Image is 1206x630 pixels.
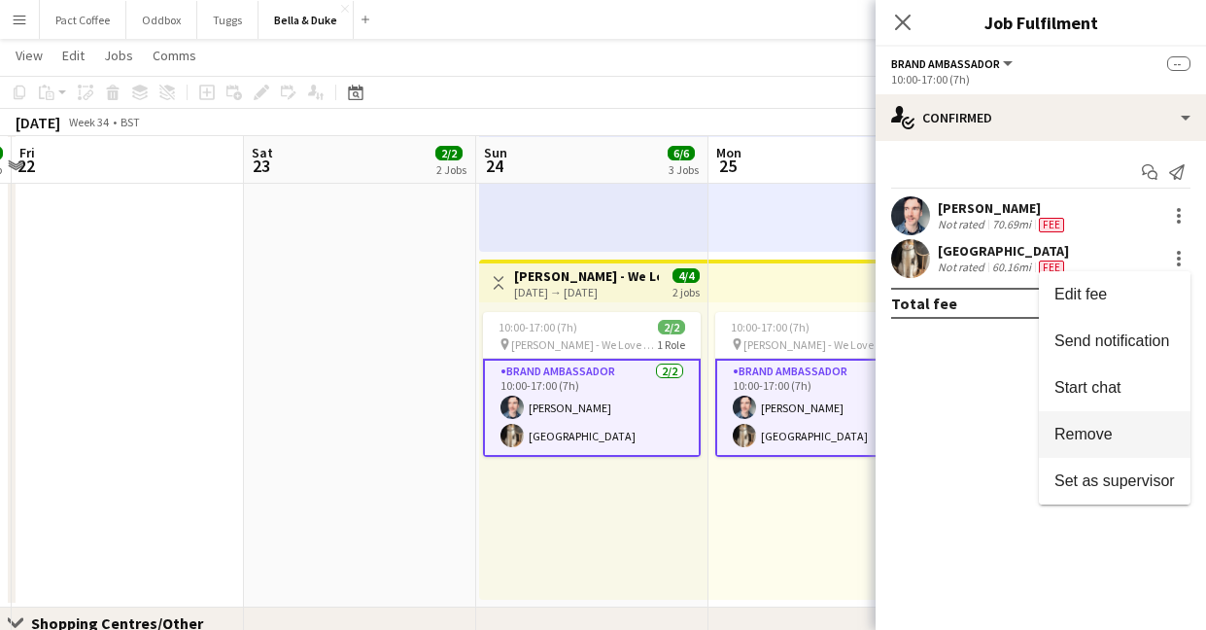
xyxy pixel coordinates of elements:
span: Set as supervisor [1054,472,1175,489]
button: Start chat [1039,365,1190,411]
button: Remove [1039,411,1190,458]
span: Send notification [1054,332,1169,349]
span: Remove [1054,426,1113,442]
button: Edit fee [1039,271,1190,318]
button: Send notification [1039,318,1190,365]
span: Start chat [1054,379,1120,396]
span: Edit fee [1054,286,1107,302]
button: Set as supervisor [1039,458,1190,505]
